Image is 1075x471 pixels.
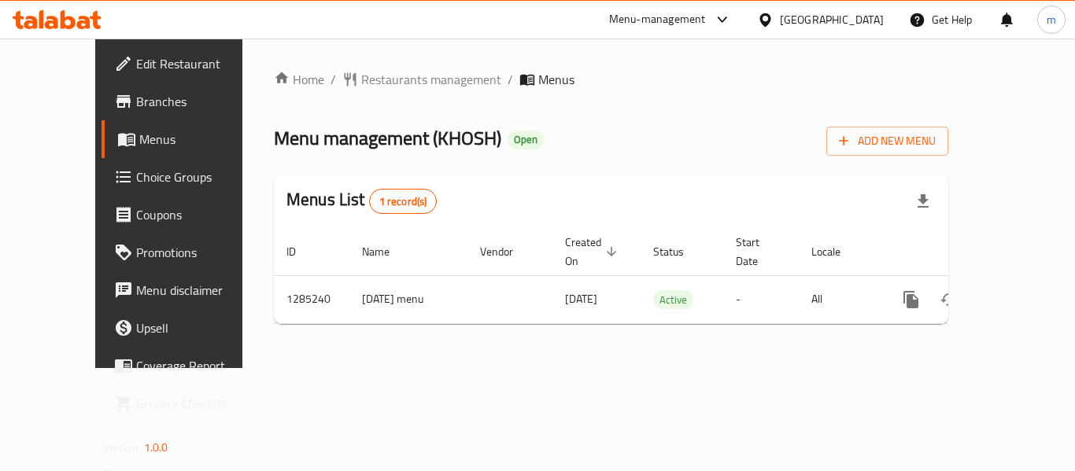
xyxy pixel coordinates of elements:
[102,158,275,196] a: Choice Groups
[930,281,968,318] button: Change Status
[102,347,275,385] a: Coverage Report
[508,70,513,89] li: /
[136,281,262,300] span: Menu disclaimer
[839,131,936,151] span: Add New Menu
[780,11,884,28] div: [GEOGRAPHIC_DATA]
[136,205,262,224] span: Coupons
[538,70,574,89] span: Menus
[136,54,262,73] span: Edit Restaurant
[480,242,534,261] span: Vendor
[369,189,438,214] div: Total records count
[811,242,861,261] span: Locale
[102,120,275,158] a: Menus
[286,188,437,214] h2: Menus List
[139,130,262,149] span: Menus
[736,233,780,270] span: Start Date
[102,234,275,271] a: Promotions
[362,242,410,261] span: Name
[274,275,349,323] td: 1285240
[274,70,324,89] a: Home
[136,167,262,186] span: Choice Groups
[361,70,501,89] span: Restaurants management
[136,243,262,262] span: Promotions
[102,309,275,347] a: Upsell
[136,356,262,375] span: Coverage Report
[102,45,275,83] a: Edit Restaurant
[349,275,467,323] td: [DATE] menu
[103,437,142,458] span: Version:
[102,196,275,234] a: Coupons
[723,275,799,323] td: -
[892,281,930,318] button: more
[102,83,275,120] a: Branches
[508,131,544,149] div: Open
[102,271,275,309] a: Menu disclaimer
[508,133,544,146] span: Open
[653,290,693,309] div: Active
[136,92,262,111] span: Branches
[274,70,948,89] nav: breadcrumb
[653,291,693,309] span: Active
[799,275,880,323] td: All
[609,10,706,29] div: Menu-management
[274,120,501,156] span: Menu management ( KHOSH )
[1047,11,1056,28] span: m
[274,228,1056,324] table: enhanced table
[144,437,168,458] span: 1.0.0
[136,318,262,337] span: Upsell
[904,182,942,220] div: Export file
[286,242,316,261] span: ID
[136,394,262,413] span: Grocery Checklist
[565,233,622,270] span: Created On
[880,228,1056,276] th: Actions
[826,127,948,156] button: Add New Menu
[331,70,336,89] li: /
[102,385,275,422] a: Grocery Checklist
[565,289,597,309] span: [DATE]
[653,242,704,261] span: Status
[370,194,437,209] span: 1 record(s)
[342,70,501,89] a: Restaurants management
